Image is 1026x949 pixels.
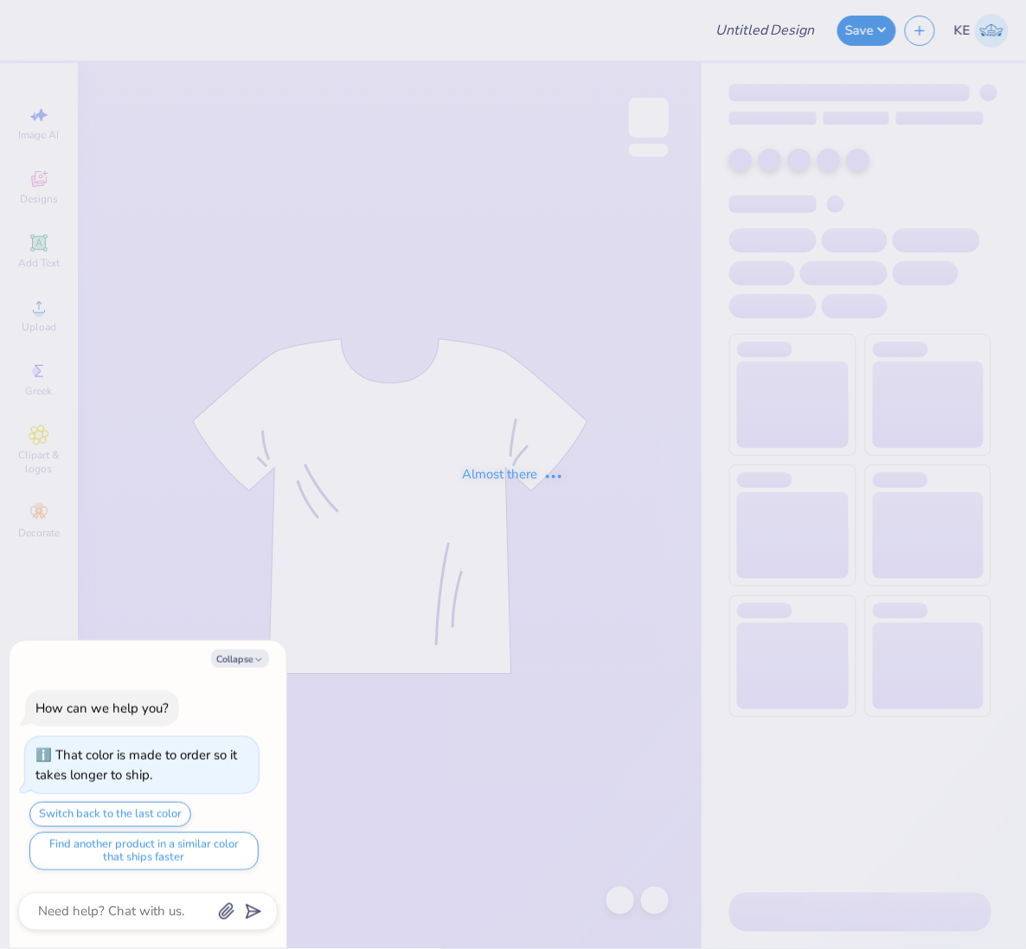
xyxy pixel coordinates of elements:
[29,832,259,870] button: Find another product in a similar color that ships faster
[462,465,564,484] div: Almost there
[35,747,237,784] div: That color is made to order so it takes longer to ship.
[211,650,269,668] button: Collapse
[29,802,191,827] button: Switch back to the last color
[35,700,169,717] div: How can we help you?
